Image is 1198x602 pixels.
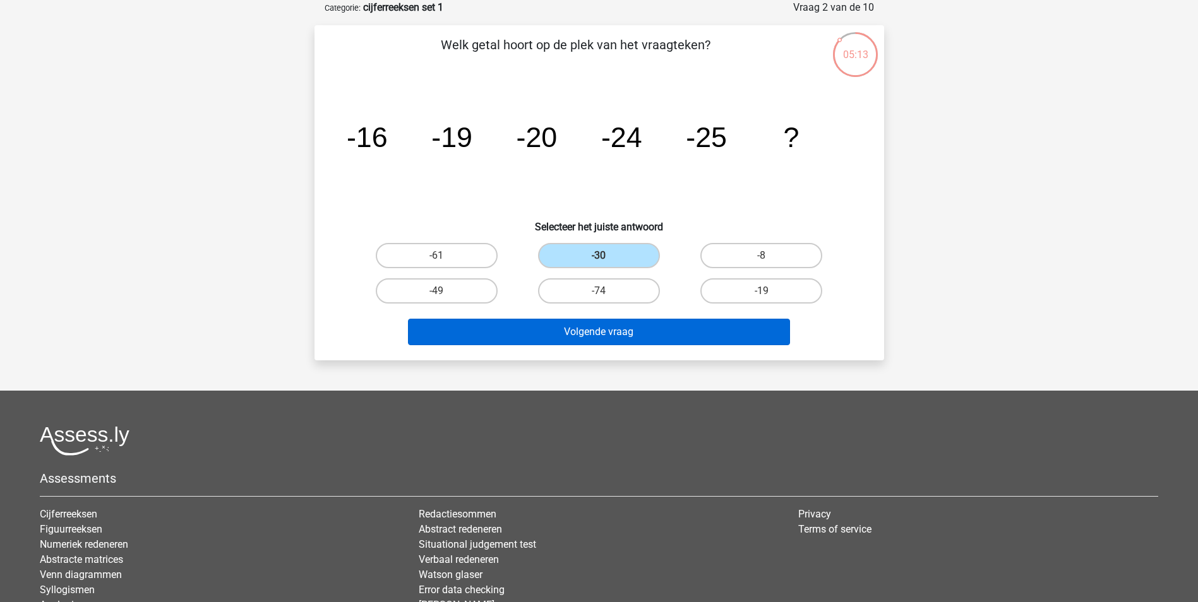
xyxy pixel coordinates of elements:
[346,121,387,153] tspan: -16
[783,121,799,153] tspan: ?
[700,278,822,304] label: -19
[798,508,831,520] a: Privacy
[40,569,122,581] a: Venn diagrammen
[538,278,660,304] label: -74
[408,319,790,345] button: Volgende vraag
[40,426,129,456] img: Assessly logo
[40,471,1158,486] h5: Assessments
[40,523,102,535] a: Figuurreeksen
[419,508,496,520] a: Redactiesommen
[419,523,502,535] a: Abstract redeneren
[40,538,128,550] a: Numeriek redeneren
[601,121,642,153] tspan: -24
[363,1,443,13] strong: cijferreeksen set 1
[376,243,498,268] label: -61
[798,523,872,535] a: Terms of service
[40,553,123,565] a: Abstracte matrices
[516,121,557,153] tspan: -20
[419,553,499,565] a: Verbaal redeneren
[686,121,727,153] tspan: -25
[335,211,864,233] h6: Selecteer het juiste antwoord
[419,584,505,596] a: Error data checking
[419,569,482,581] a: Watson glaser
[419,538,536,550] a: Situational judgement test
[832,31,879,62] div: 05:13
[40,584,95,596] a: Syllogismen
[335,35,817,73] p: Welk getal hoort op de plek van het vraagteken?
[700,243,822,268] label: -8
[538,243,660,268] label: -30
[325,3,361,13] small: Categorie:
[40,508,97,520] a: Cijferreeksen
[376,278,498,304] label: -49
[431,121,472,153] tspan: -19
